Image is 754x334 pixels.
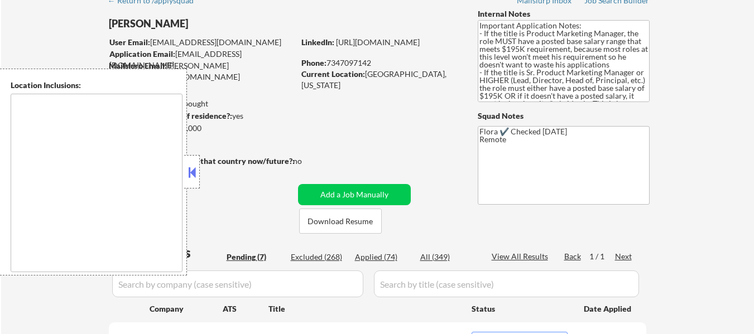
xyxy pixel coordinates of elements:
div: Pending (7) [227,251,282,263]
div: Internal Notes [478,8,650,20]
div: Status [472,298,568,318]
strong: Phone: [301,58,326,67]
div: 1 / 1 [589,251,615,262]
div: View All Results [492,251,551,262]
div: no [293,156,325,167]
input: Search by title (case sensitive) [374,270,639,297]
strong: Will need Visa to work in that country now/future?: [109,156,295,166]
div: 7347097142 [301,57,459,69]
div: Applied (74) [355,251,411,263]
div: [EMAIL_ADDRESS][DOMAIN_NAME] [109,49,294,70]
strong: Current Location: [301,69,365,79]
div: Back [564,251,582,262]
div: Location Inclusions: [11,80,183,91]
strong: Mailslurp Email: [109,61,167,70]
div: Company [150,303,223,314]
div: All (349) [420,251,476,263]
strong: LinkedIn: [301,37,334,47]
button: Download Resume [299,209,382,234]
a: [URL][DOMAIN_NAME] [336,37,420,47]
button: Add a Job Manually [298,184,411,205]
div: Squad Notes [478,110,650,122]
div: Date Applied [584,303,633,314]
strong: Application Email: [109,49,175,59]
strong: User Email: [109,37,150,47]
div: Next [615,251,633,262]
div: [PERSON_NAME][EMAIL_ADDRESS][DOMAIN_NAME] [109,60,294,82]
div: [PERSON_NAME] [109,17,338,31]
div: $195,000 [108,123,294,134]
div: 74 sent / 105 bought [108,98,294,109]
div: Excluded (268) [291,251,347,263]
div: [EMAIL_ADDRESS][DOMAIN_NAME] [109,37,294,48]
div: Title [268,303,461,314]
input: Search by company (case sensitive) [112,270,363,297]
div: [GEOGRAPHIC_DATA], [US_STATE] [301,69,459,90]
div: ATS [223,303,268,314]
